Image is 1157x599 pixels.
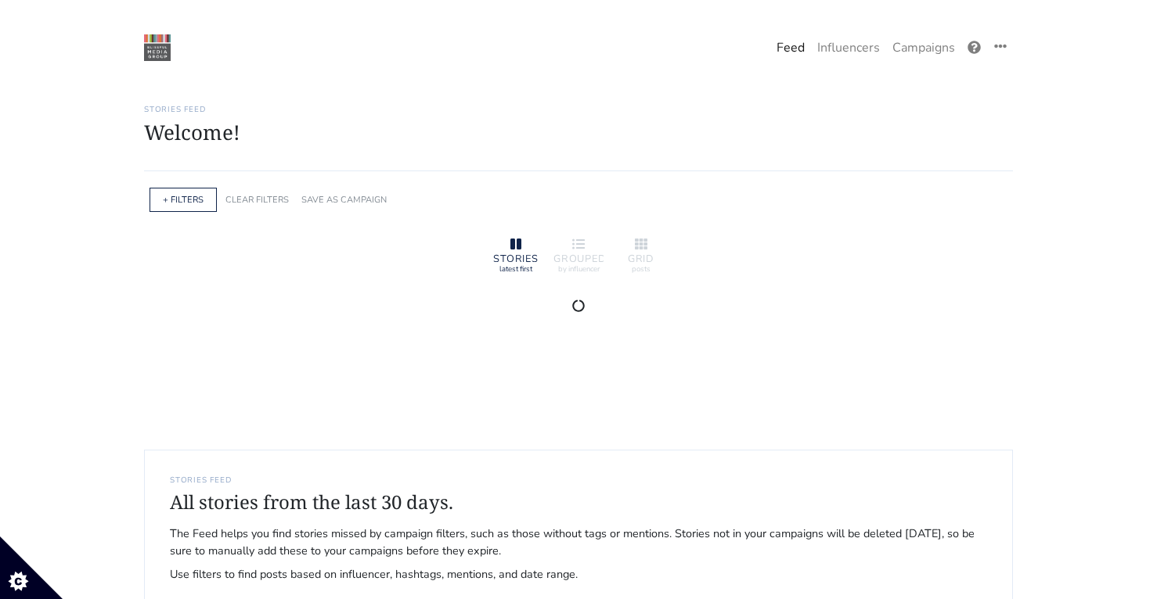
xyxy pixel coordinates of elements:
a: SAVE AS CAMPAIGN [301,194,387,206]
span: The Feed helps you find stories missed by campaign filters, such as those without tags or mention... [170,525,987,559]
a: Feed [770,32,811,63]
img: 22:22:48_1550874168 [144,34,171,61]
a: Influencers [811,32,886,63]
div: posts [616,264,666,274]
div: latest first [491,264,541,274]
h6: Stories Feed [144,105,1013,114]
a: + FILTERS [163,194,204,206]
span: Use filters to find posts based on influencer, hashtags, mentions, and date range. [170,566,987,583]
div: GROUPED [553,254,604,264]
a: Campaigns [886,32,961,63]
div: STORIES [491,254,541,264]
div: by influencer [553,264,604,274]
a: CLEAR FILTERS [225,194,289,206]
div: GRID [616,254,666,264]
h4: All stories from the last 30 days. [170,491,987,514]
h6: STORIES FEED [170,475,987,485]
h1: Welcome! [144,120,1013,145]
